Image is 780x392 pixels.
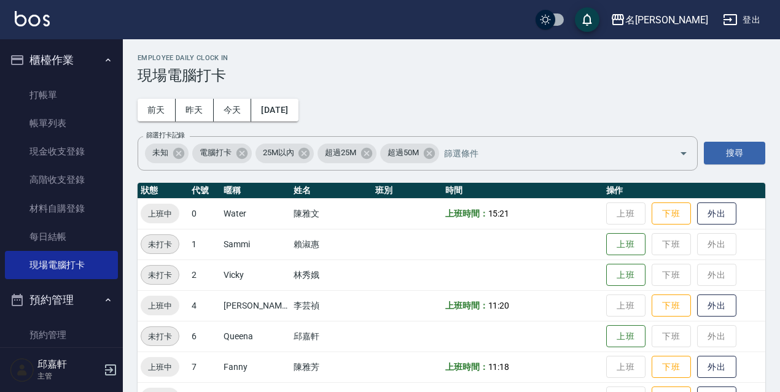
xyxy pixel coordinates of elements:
[138,99,176,121] button: 前天
[189,352,220,382] td: 7
[318,144,376,163] div: 超過25M
[291,259,372,290] td: 林秀娥
[442,183,603,199] th: 時間
[5,166,118,194] a: 高階收支登錄
[291,183,372,199] th: 姓名
[291,352,372,382] td: 陳雅芳
[5,194,118,223] a: 材料自購登錄
[255,147,302,159] span: 25M以內
[5,81,118,109] a: 打帳單
[625,12,708,28] div: 名[PERSON_NAME]
[138,183,189,199] th: 狀態
[606,264,645,286] button: 上班
[5,137,118,166] a: 現金收支登錄
[488,301,510,310] span: 11:20
[220,229,291,259] td: Sammi
[5,284,118,316] button: 預約管理
[145,144,189,163] div: 未知
[220,183,291,199] th: 暱稱
[291,229,372,259] td: 賴淑惠
[141,299,179,312] span: 上班中
[37,358,100,371] h5: 邱嘉軒
[5,44,118,76] button: 櫃檯作業
[488,362,510,372] span: 11:18
[5,223,118,251] a: 每日結帳
[220,321,291,352] td: Queena
[141,207,179,220] span: 上班中
[5,109,118,137] a: 帳單列表
[697,356,736,379] button: 外出
[189,290,220,321] td: 4
[380,147,426,159] span: 超過50M
[220,352,291,382] td: Fanny
[380,144,439,163] div: 超過50M
[575,7,599,32] button: save
[15,11,50,26] img: Logo
[251,99,298,121] button: [DATE]
[141,330,179,343] span: 未打卡
[718,9,765,31] button: 登出
[445,362,488,372] b: 上班時間：
[146,131,185,140] label: 篩選打卡記錄
[652,356,691,379] button: 下班
[214,99,252,121] button: 今天
[652,294,691,317] button: 下班
[192,144,252,163] div: 電腦打卡
[606,233,645,256] button: 上班
[704,142,765,164] button: 搜尋
[192,147,239,159] span: 電腦打卡
[291,321,372,352] td: 邱嘉軒
[652,202,691,225] button: 下班
[189,183,220,199] th: 代號
[189,259,220,290] td: 2
[141,238,179,251] span: 未打卡
[318,147,364,159] span: 超過25M
[5,321,118,349] a: 預約管理
[141,361,179,374] span: 上班中
[372,183,442,199] th: 班別
[603,183,765,199] th: 操作
[445,209,488,218] b: 上班時間：
[189,321,220,352] td: 6
[189,229,220,259] td: 1
[606,325,645,348] button: 上班
[5,251,118,279] a: 現場電腦打卡
[220,198,291,229] td: Water
[291,198,372,229] td: 陳雅文
[445,301,488,310] b: 上班時間：
[37,371,100,382] p: 主管
[291,290,372,321] td: 李芸禎
[441,142,658,164] input: 篩選條件
[220,290,291,321] td: [PERSON_NAME]
[606,7,713,33] button: 名[PERSON_NAME]
[189,198,220,229] td: 0
[220,259,291,290] td: Vicky
[697,202,736,225] button: 外出
[255,144,314,163] div: 25M以內
[674,144,693,163] button: Open
[697,294,736,317] button: 外出
[10,358,34,382] img: Person
[145,147,176,159] span: 未知
[141,269,179,282] span: 未打卡
[138,67,765,84] h3: 現場電腦打卡
[138,54,765,62] h2: Employee Daily Clock In
[176,99,214,121] button: 昨天
[488,209,510,218] span: 15:21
